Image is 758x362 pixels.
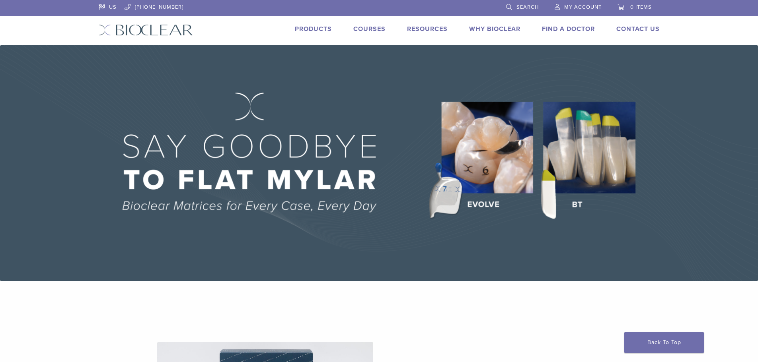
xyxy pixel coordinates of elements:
[99,24,193,36] img: Bioclear
[407,25,448,33] a: Resources
[616,25,660,33] a: Contact Us
[469,25,520,33] a: Why Bioclear
[295,25,332,33] a: Products
[353,25,386,33] a: Courses
[542,25,595,33] a: Find A Doctor
[624,332,704,353] a: Back To Top
[564,4,602,10] span: My Account
[630,4,652,10] span: 0 items
[516,4,539,10] span: Search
